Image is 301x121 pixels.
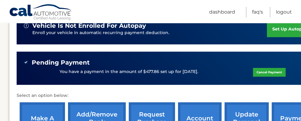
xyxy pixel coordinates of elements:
img: alert-white.svg [24,23,29,28]
a: FAQ's [252,7,263,18]
span: Pending Payment [32,59,90,66]
p: Enroll your vehicle in automatic recurring payment deduction. [32,30,267,36]
img: check-green.svg [24,60,28,64]
a: Dashboard [209,7,235,18]
a: Cancel Payment [253,68,286,77]
a: Logout [276,7,292,18]
p: You have a payment in the amount of $477.86 set up for [DATE]. [60,68,198,75]
a: Cal Automotive [9,4,73,21]
span: vehicle is not enrolled for autopay [32,22,146,30]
